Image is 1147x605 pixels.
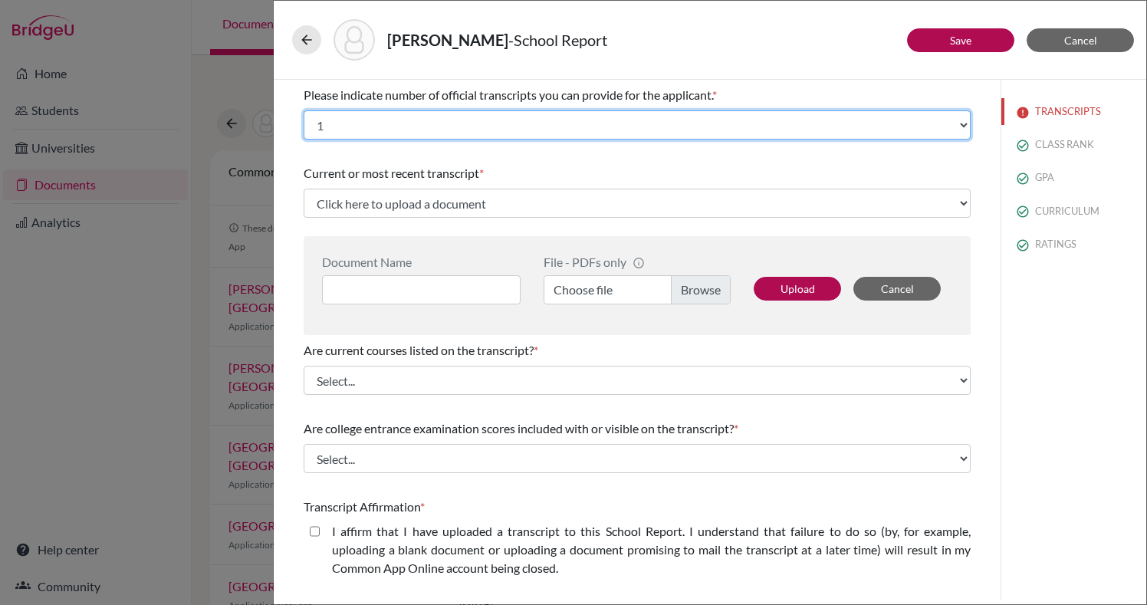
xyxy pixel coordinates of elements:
[1017,239,1029,252] img: check_circle_outline-e4d4ac0f8e9136db5ab2.svg
[544,275,731,304] label: Choose file
[1001,98,1146,125] button: TRANSCRIPTS
[304,343,534,357] span: Are current courses listed on the transcript?
[1017,173,1029,185] img: check_circle_outline-e4d4ac0f8e9136db5ab2.svg
[1017,107,1029,119] img: error-544570611efd0a2d1de9.svg
[754,277,841,301] button: Upload
[332,522,971,577] label: I affirm that I have uploaded a transcript to this School Report. I understand that failure to do...
[633,257,645,269] span: info
[508,31,607,49] span: - School Report
[304,166,479,180] span: Current or most recent transcript
[1001,198,1146,225] button: CURRICULUM
[1001,164,1146,191] button: GPA
[387,31,508,49] strong: [PERSON_NAME]
[304,499,420,514] span: Transcript Affirmation
[1017,140,1029,152] img: check_circle_outline-e4d4ac0f8e9136db5ab2.svg
[544,255,731,269] div: File - PDFs only
[1001,231,1146,258] button: RATINGS
[853,277,941,301] button: Cancel
[304,87,712,102] span: Please indicate number of official transcripts you can provide for the applicant.
[1001,131,1146,158] button: CLASS RANK
[1017,206,1029,218] img: check_circle_outline-e4d4ac0f8e9136db5ab2.svg
[322,255,521,269] div: Document Name
[304,421,734,436] span: Are college entrance examination scores included with or visible on the transcript?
